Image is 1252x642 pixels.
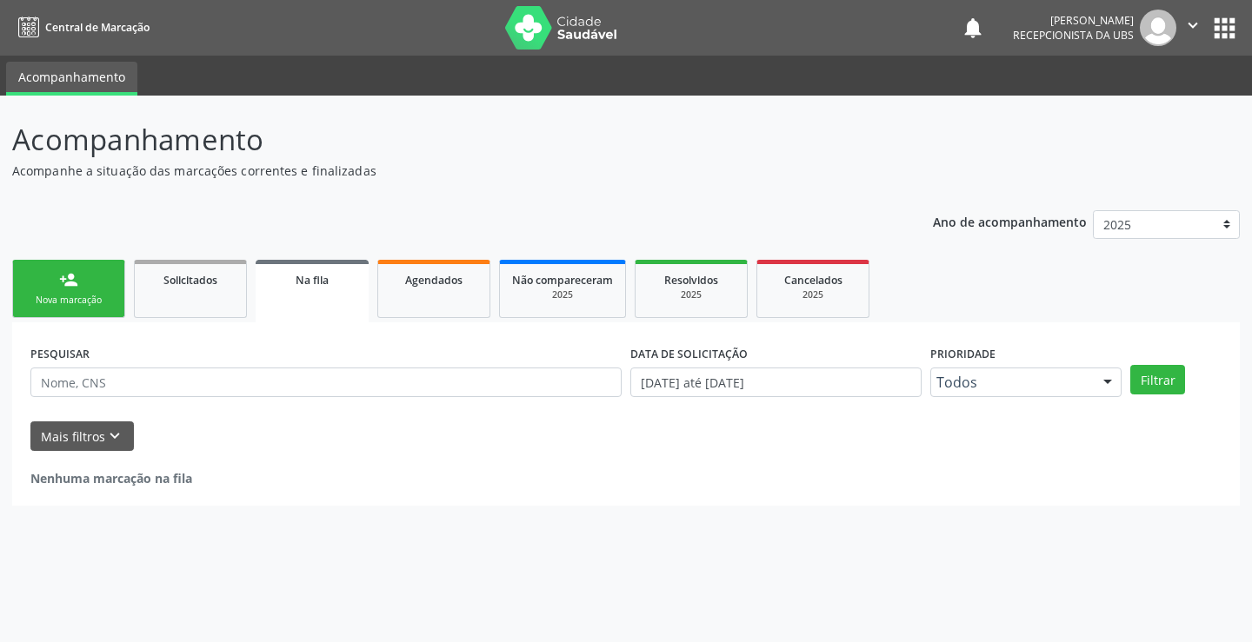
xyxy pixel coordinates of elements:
[12,162,871,180] p: Acompanhe a situação das marcações correntes e finalizadas
[45,20,150,35] span: Central de Marcação
[405,273,463,288] span: Agendados
[769,288,856,301] div: 2025
[648,288,735,301] div: 2025
[512,273,613,288] span: Não compareceram
[30,421,134,452] button: Mais filtroskeyboard_arrow_down
[30,470,192,486] strong: Nenhuma marcação na fila
[512,288,613,301] div: 2025
[930,341,996,367] label: Prioridade
[1176,10,1209,46] button: 
[12,13,150,42] a: Central de Marcação
[630,367,922,397] input: Selecione um intervalo
[1013,13,1134,28] div: [PERSON_NAME]
[1140,10,1176,46] img: img
[25,294,112,307] div: Nova marcação
[933,210,1087,232] p: Ano de acompanhamento
[1013,28,1134,43] span: Recepcionista da UBS
[6,62,137,96] a: Acompanhamento
[1130,365,1185,394] button: Filtrar
[1183,16,1202,35] i: 
[784,273,842,288] span: Cancelados
[12,118,871,162] p: Acompanhamento
[30,341,90,367] label: PESQUISAR
[59,270,78,289] div: person_add
[163,273,217,288] span: Solicitados
[1209,13,1240,43] button: apps
[105,427,124,446] i: keyboard_arrow_down
[30,367,622,397] input: Nome, CNS
[630,341,748,367] label: DATA DE SOLICITAÇÃO
[961,16,985,40] button: notifications
[296,273,329,288] span: Na fila
[936,374,1086,391] span: Todos
[664,273,718,288] span: Resolvidos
